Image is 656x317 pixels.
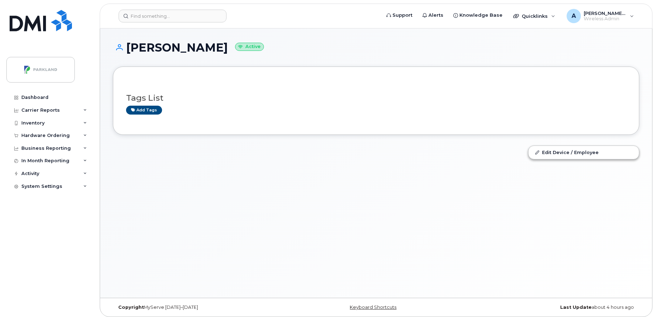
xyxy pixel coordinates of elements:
div: MyServe [DATE]–[DATE] [113,305,288,310]
a: Add tags [126,106,162,115]
a: Keyboard Shortcuts [350,305,396,310]
a: Edit Device / Employee [529,146,639,159]
h1: [PERSON_NAME] [113,41,639,54]
strong: Copyright [118,305,144,310]
small: Active [235,43,264,51]
strong: Last Update [560,305,592,310]
h3: Tags List [126,94,626,102]
div: about 4 hours ago [464,305,639,310]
